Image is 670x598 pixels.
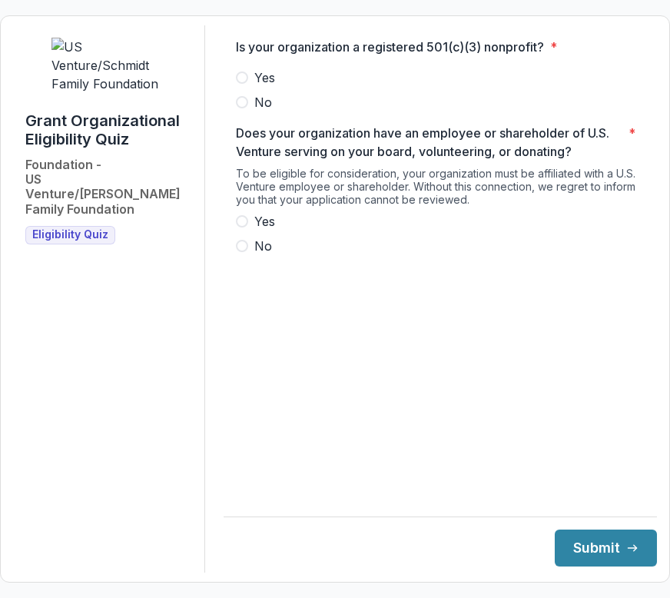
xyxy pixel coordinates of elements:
h1: Grant Organizational Eligibility Quiz [25,111,192,148]
img: US Venture/Schmidt Family Foundation [51,38,167,93]
span: No [254,93,272,111]
h2: Foundation - US Venture/[PERSON_NAME] Family Foundation [25,158,192,217]
button: Submit [555,530,657,566]
span: Eligibility Quiz [32,228,108,241]
p: Does your organization have an employee or shareholder of U.S. Venture serving on your board, vol... [236,124,622,161]
span: Yes [254,212,275,231]
span: Yes [254,68,275,87]
span: No [254,237,272,255]
div: To be eligible for consideration, your organization must be affiliated with a U.S. Venture employ... [236,167,645,212]
p: Is your organization a registered 501(c)(3) nonprofit? [236,38,544,56]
